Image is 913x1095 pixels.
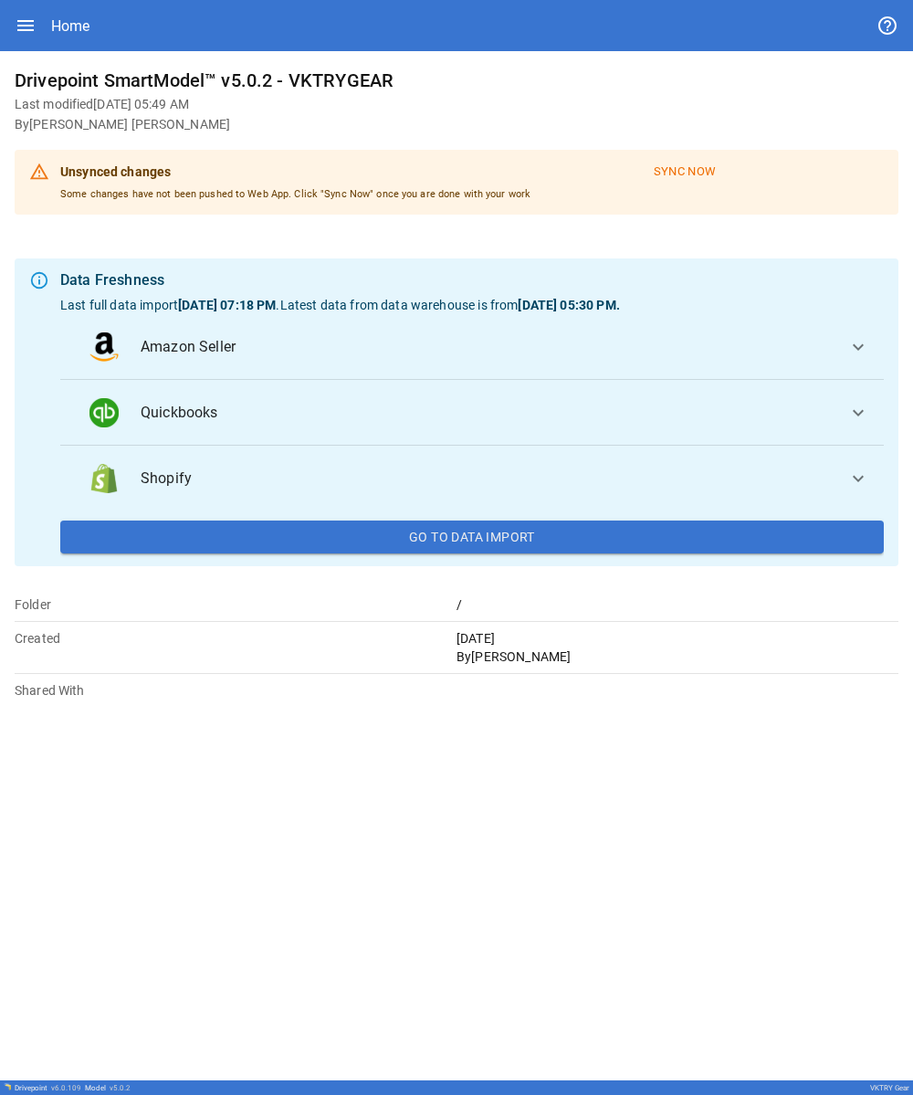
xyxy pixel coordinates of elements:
p: [DATE] [456,629,898,648]
img: data_logo [89,398,119,427]
span: v 6.0.109 [51,1084,81,1092]
b: Unsynced changes [60,164,171,179]
button: data_logoQuickbooks [60,380,884,446]
p: Shared With [15,681,456,700]
button: Sync Now [642,157,729,187]
div: Model [85,1084,131,1092]
p: Created [15,629,456,648]
div: Home [51,17,89,35]
img: data_logo [89,464,119,493]
p: By [PERSON_NAME] [456,648,898,666]
span: v 5.0.2 [110,1084,131,1092]
button: Go To Data Import [60,521,884,553]
button: data_logoShopify [60,446,884,511]
p: Some changes have not been pushed to Web App. Click "Sync Now" once you are done with your work [60,187,729,202]
img: data_logo [89,332,119,362]
img: Drivepoint [4,1083,11,1090]
h6: Drivepoint SmartModel™ v5.0.2 - VKTRYGEAR [15,66,898,95]
span: Amazon Seller [141,336,833,358]
span: expand_more [847,468,869,490]
div: Drivepoint [15,1084,81,1092]
p: / [456,595,898,614]
b: [DATE] 07:18 PM [178,298,276,312]
p: Last full data import . Latest data from data warehouse is from [60,296,884,314]
span: expand_more [847,402,869,424]
p: Folder [15,595,456,614]
div: VKTRY Gear [870,1084,909,1092]
h6: By [PERSON_NAME] [PERSON_NAME] [15,115,898,135]
span: expand_more [847,336,869,358]
span: Shopify [141,468,833,490]
span: Quickbooks [141,402,833,424]
button: data_logoAmazon Seller [60,314,884,380]
h6: Last modified [DATE] 05:49 AM [15,95,898,115]
div: Data Freshness [60,269,884,291]
b: [DATE] 05:30 PM . [518,298,619,312]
